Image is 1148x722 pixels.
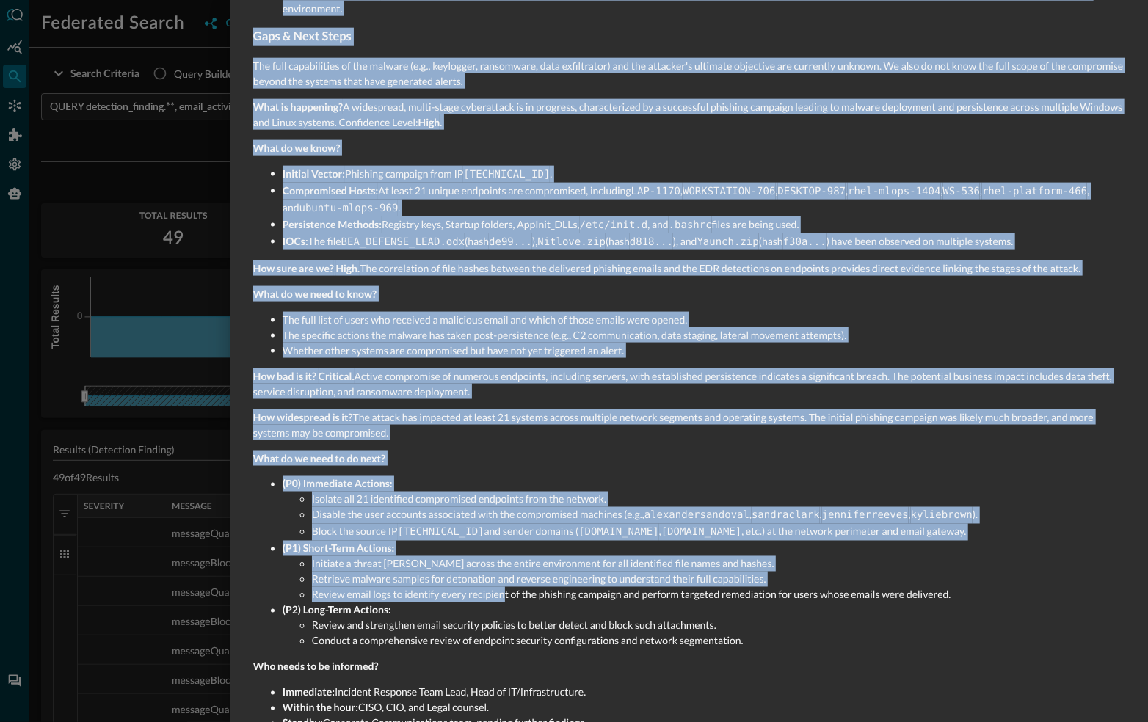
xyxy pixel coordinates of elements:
li: The specific actions the malware has taken post-persistence (e.g., C2 communication, data staging... [283,327,1125,343]
code: alexandersandoval [644,510,749,522]
code: jenniferreeves [822,510,909,522]
li: Disable the user accounts associated with the compromised machines (e.g., , , , ). [312,507,1125,524]
li: The file (hash ), (hash ), and (hash ) have been observed on multiple systems. [283,233,1125,250]
code: de99... [489,236,532,248]
li: Review email logs to identify every recipient of the phishing campaign and perform targeted remed... [312,587,1125,602]
li: Block the source IP and sender domains ( , , etc.) at the network perimeter and email gateway. [312,524,1125,541]
strong: How bad is it? [253,370,316,382]
code: rhel-platform-466 [982,186,1087,197]
code: [DOMAIN_NAME] [661,527,742,539]
li: Initiate a threat [PERSON_NAME] across the entire environment for all identified file names and h... [312,556,1125,572]
p: A widespread, multi-stage cyberattack is in progress, characterized by a successful phishing camp... [253,99,1125,130]
li: Isolate all 21 identified compromised endpoints from the network. [312,492,1125,507]
strong: Within the hour: [283,701,358,714]
strong: Who needs to be informed? [253,660,379,673]
strong: (P1) Short-Term Actions: [283,542,394,555]
li: The full list of users who received a malicious email and which of those emails were opened. [283,312,1125,327]
code: DESKTOP-987 [778,186,846,197]
strong: What is happening? [253,101,343,113]
code: rhel-mlops-1404 [848,186,940,197]
strong: Gaps & Next Steps [253,29,352,43]
strong: Critical. [319,370,355,382]
li: Whether other systems are compromised but have not yet triggered an alert. [283,343,1125,358]
strong: Immediate: [283,686,335,699]
strong: (P0) Immediate Actions: [283,478,393,490]
code: /etc/init.d [580,219,648,231]
li: Incident Response Team Lead, Head of IT/Infrastructure. [283,685,1125,700]
code: [TECHNICAL_ID] [398,527,484,539]
strong: (P2) Long-Term Actions: [283,604,391,616]
li: Phishing campaign from IP . [283,166,1125,183]
p: The attack has impacted at least 21 systems across multiple network segments and operating system... [253,409,1125,440]
code: WS-536 [943,186,981,197]
strong: High [418,116,440,128]
p: The correlation of file hashes between the delivered phishing emails and the EDR detections on en... [253,260,1125,276]
code: WORKSTATION-706 [683,186,775,197]
code: [TECHNICAL_ID] [463,169,550,180]
strong: IOCs: [283,235,308,247]
strong: What do we need to do next? [253,452,385,464]
strong: How widespread is it? [253,411,353,423]
code: .bashrc [669,219,712,231]
p: The full capabilities of the malware (e.g., keylogger, ransomware, data exfiltrator) and the atta... [253,58,1125,89]
p: Active compromise of numerous endpoints, including servers, with established persistence indicate... [253,368,1125,399]
code: sandraclark [752,510,820,522]
code: f30a... [783,236,827,248]
li: Registry keys, Startup folders, AppInit_DLLs, , and files are being used. [283,216,1125,233]
code: d818... [630,236,673,248]
code: Yaunch.zip [697,236,759,248]
li: At least 21 unique endpoints are compromised, including , , , , , , and . [283,183,1125,216]
code: BEA_DEFENSE_LEAD.odx [341,236,465,248]
li: CISO, CIO, and Legal counsel. [283,700,1125,715]
li: Conduct a comprehensive review of endpoint security configurations and network segmentation. [312,633,1125,649]
strong: High. [336,262,360,274]
li: Review and strengthen email security policies to better detect and block such attachments. [312,618,1125,633]
strong: What do we know? [253,142,341,154]
strong: Compromised Hosts: [283,184,379,197]
strong: What do we need to know? [253,288,377,300]
code: kyliebrown [911,510,973,522]
code: Nitlove.zip [537,236,606,248]
strong: Persistence Methods: [283,218,382,230]
code: LAP-1170 [631,186,680,197]
code: [DOMAIN_NAME] [578,527,659,539]
code: ubuntu-mlops-969 [299,203,399,214]
li: Retrieve malware samples for detonation and reverse engineering to understand their full capabili... [312,572,1125,587]
strong: How sure are we? [253,262,334,274]
strong: Initial Vector: [283,167,345,180]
